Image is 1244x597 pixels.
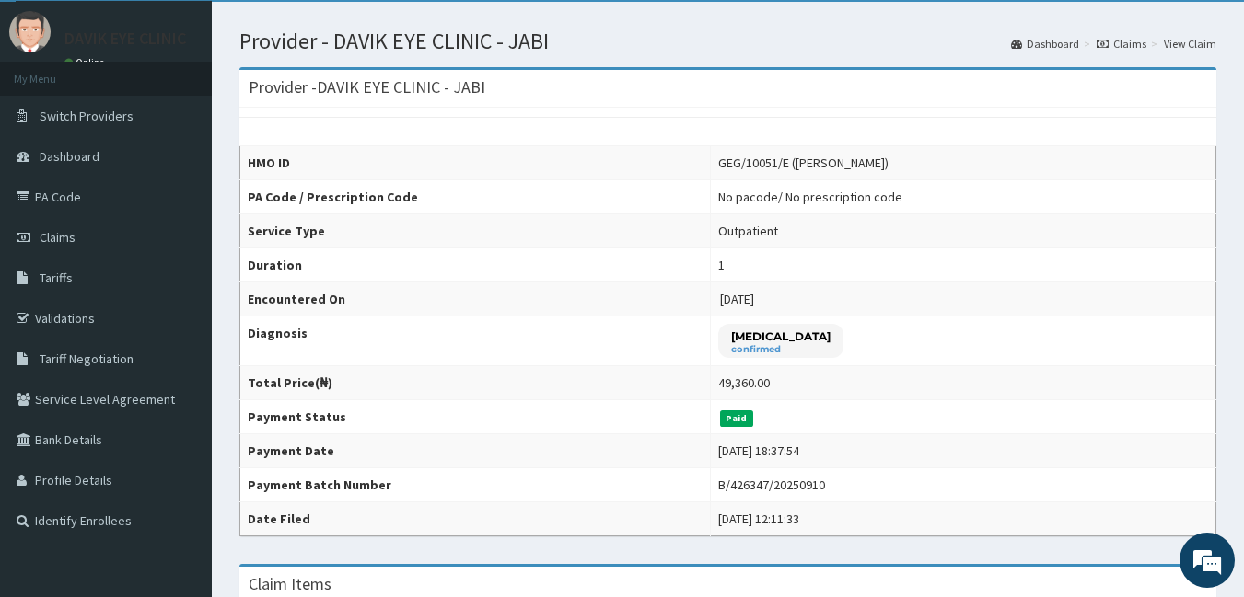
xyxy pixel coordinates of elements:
th: PA Code / Prescription Code [240,180,711,214]
span: Tariff Negotiation [40,350,134,367]
th: HMO ID [240,146,711,180]
a: Claims [1097,36,1146,52]
p: DAVIK EYE CLINIC [64,30,186,47]
h3: Claim Items [249,576,331,592]
span: We're online! [107,180,254,366]
th: Service Type [240,214,711,248]
p: [MEDICAL_DATA] [731,328,831,344]
div: [DATE] 12:11:33 [718,510,799,528]
span: Dashboard [40,148,99,165]
th: Encountered On [240,282,711,316]
div: No pacode / No prescription code [718,188,902,206]
span: Switch Providers [40,108,134,124]
div: Minimize live chat window [302,9,346,53]
div: B/426347/20250910 [718,476,825,494]
span: Paid [720,410,753,427]
div: Chat with us now [96,103,309,127]
small: confirmed [731,345,831,354]
div: [DATE] 18:37:54 [718,442,799,460]
img: d_794563401_company_1708531726252_794563401 [34,92,75,138]
span: Tariffs [40,270,73,286]
span: Claims [40,229,76,246]
textarea: Type your message and hit 'Enter' [9,400,351,465]
a: Online [64,56,109,69]
h3: Provider - DAVIK EYE CLINIC - JABI [249,79,485,96]
th: Date Filed [240,502,711,536]
img: User Image [9,11,51,52]
a: Dashboard [1011,36,1079,52]
h1: Provider - DAVIK EYE CLINIC - JABI [239,29,1216,53]
th: Duration [240,248,711,282]
a: View Claim [1164,36,1216,52]
div: GEG/10051/E ([PERSON_NAME]) [718,154,889,172]
div: Outpatient [718,222,778,240]
div: 1 [718,256,725,274]
th: Payment Batch Number [240,468,711,502]
span: [DATE] [720,291,754,307]
th: Payment Date [240,434,711,468]
th: Payment Status [240,400,711,434]
th: Diagnosis [240,316,711,366]
th: Total Price(₦) [240,366,711,400]
div: 49,360.00 [718,373,770,392]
